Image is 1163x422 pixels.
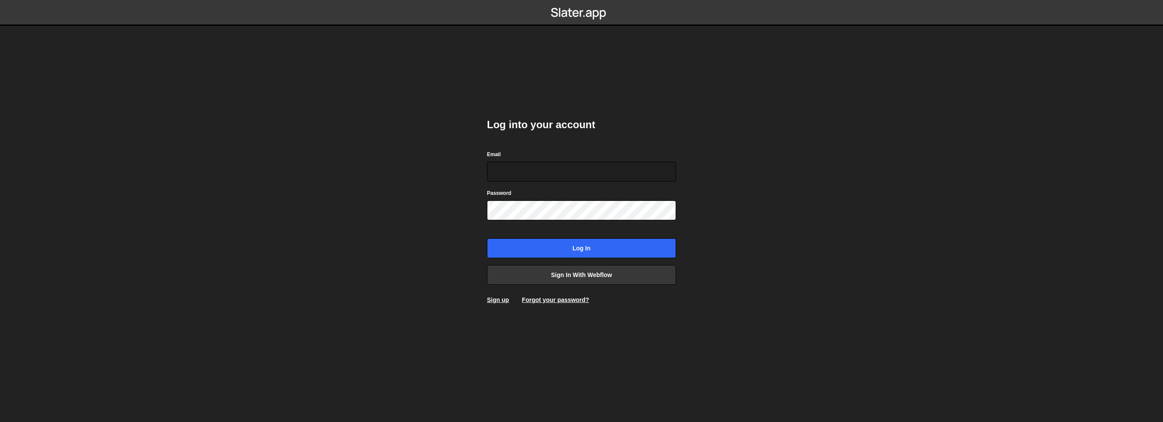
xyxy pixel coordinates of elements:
[487,265,676,285] a: Sign in with Webflow
[522,296,589,303] a: Forgot your password?
[487,296,509,303] a: Sign up
[487,118,676,132] h2: Log into your account
[487,189,511,197] label: Password
[487,150,501,159] label: Email
[487,238,676,258] input: Log in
